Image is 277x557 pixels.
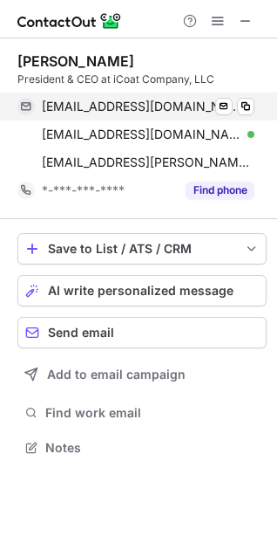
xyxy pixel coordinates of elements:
div: President & CEO at iCoat Company, LLC [17,72,267,87]
button: Send email [17,317,267,348]
button: Reveal Button [186,182,254,199]
button: AI write personalized message [17,275,267,306]
button: Find work email [17,401,267,425]
button: save-profile-one-click [17,233,267,265]
span: Add to email campaign [47,368,186,382]
span: [EMAIL_ADDRESS][DOMAIN_NAME] [42,127,241,142]
span: AI write personalized message [48,284,233,298]
span: [EMAIL_ADDRESS][PERSON_NAME][DOMAIN_NAME] [42,155,254,170]
button: Notes [17,436,267,460]
span: [EMAIL_ADDRESS][DOMAIN_NAME] [42,99,241,114]
div: [PERSON_NAME] [17,52,134,70]
span: Find work email [45,405,260,421]
div: Save to List / ATS / CRM [48,242,236,256]
span: Notes [45,440,260,456]
button: Add to email campaign [17,359,267,390]
span: Send email [48,326,114,340]
img: ContactOut v5.3.10 [17,10,122,31]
